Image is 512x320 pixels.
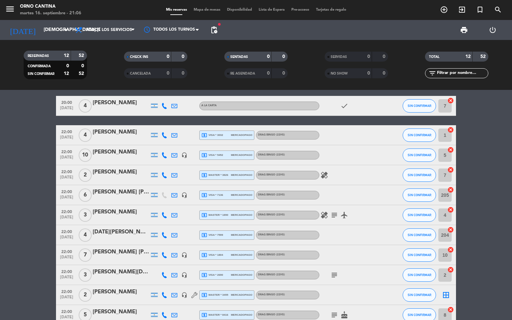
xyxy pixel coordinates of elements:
span: SIN CONFIRMAR [408,233,431,237]
span: Lista de Espera [255,8,288,12]
span: SIN CONFIRMAR [408,253,431,257]
span: 22:00 [58,167,75,175]
i: headset_mic [181,192,187,198]
i: local_atm [201,292,207,298]
strong: 0 [66,64,69,68]
i: headset_mic [181,292,187,298]
i: [DATE] [5,23,40,37]
strong: 0 [182,54,186,59]
span: mercadopago [231,233,252,237]
strong: 0 [282,54,286,59]
span: [DATE] [58,275,75,283]
i: cancel [447,246,454,253]
button: SIN CONFIRMAR [403,149,436,162]
span: Mis reservas [163,8,190,12]
i: subject [330,211,338,219]
span: 20:00 [58,98,75,106]
button: menu [5,4,15,16]
span: DRAG BINGO (22Hs) [258,213,285,216]
i: exit_to_app [458,6,466,14]
i: headset_mic [181,252,187,258]
span: [DATE] [58,295,75,303]
span: 22:00 [58,227,75,235]
div: [PERSON_NAME] [93,168,149,176]
span: 3 [79,268,92,282]
strong: 12 [64,71,69,76]
span: SIN CONFIRMAR [408,133,431,137]
i: healing [320,211,328,219]
i: turned_in_not [476,6,484,14]
span: NO SHOW [331,72,348,75]
strong: 0 [182,71,186,76]
span: 4 [79,99,92,113]
span: master * 1890 [201,212,228,218]
div: LOG OUT [478,20,507,40]
span: master * 8416 [201,312,228,318]
i: subject [330,311,338,319]
span: SIN CONFIRMAR [408,153,431,157]
span: visa * 7599 [201,232,223,238]
span: [DATE] [58,106,75,114]
span: 22:00 [58,187,75,195]
span: CANCELADA [130,72,151,75]
span: 22:00 [58,307,75,315]
span: CHECK INS [130,55,148,59]
button: SIN CONFIRMAR [403,99,436,113]
i: cancel [447,186,454,193]
button: SIN CONFIRMAR [403,268,436,282]
i: filter_list [428,69,436,77]
strong: 0 [282,71,286,76]
strong: 0 [81,64,85,68]
div: [PERSON_NAME] [PERSON_NAME] [93,248,149,256]
i: cancel [447,166,454,173]
span: master * 3455 [201,292,228,298]
div: [PERSON_NAME] [PERSON_NAME] [93,188,149,196]
span: SIN CONFIRMAR [408,213,431,217]
i: local_atm [201,172,207,178]
span: [DATE] [58,155,75,163]
span: [DATE] [58,215,75,223]
i: cancel [447,97,454,104]
span: print [460,26,468,34]
div: [PERSON_NAME] [93,128,149,137]
button: SIN CONFIRMAR [403,168,436,182]
strong: 52 [79,53,85,58]
i: cancel [447,127,454,133]
span: mercadopago [231,173,252,177]
i: local_atm [201,272,207,278]
button: SIN CONFIRMAR [403,228,436,242]
input: Filtrar por nombre... [436,70,488,77]
span: DRAG BINGO (22Hs) [258,193,285,196]
span: SIN CONFIRMAR [408,104,431,108]
i: cancel [447,266,454,273]
span: mercadopago [231,213,252,217]
span: mercadopago [231,293,252,297]
span: DRAG BINGO (22Hs) [258,273,285,276]
span: visa * 5452 [201,152,223,158]
span: 10 [79,149,92,162]
i: subject [330,271,338,279]
span: [DATE] [58,135,75,143]
i: add_circle_outline [440,6,448,14]
span: RESERVADAS [28,54,49,58]
span: SIN CONFIRMAR [408,313,431,317]
span: 7 [79,248,92,262]
span: Todos los servicios [86,28,132,32]
i: local_atm [201,152,207,158]
span: 22:00 [58,128,75,135]
i: menu [5,4,15,14]
i: local_atm [201,252,207,258]
i: cancel [447,226,454,233]
span: 2 [79,168,92,182]
strong: 0 [367,71,370,76]
strong: 0 [167,71,169,76]
i: cancel [447,206,454,213]
span: mercadopago [231,153,252,157]
i: cancel [447,147,454,153]
i: check [340,102,348,110]
div: [PERSON_NAME] [93,148,149,157]
button: SIN CONFIRMAR [403,188,436,202]
i: headset_mic [181,152,187,158]
span: TOTAL [429,55,439,59]
span: 3 [79,208,92,222]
